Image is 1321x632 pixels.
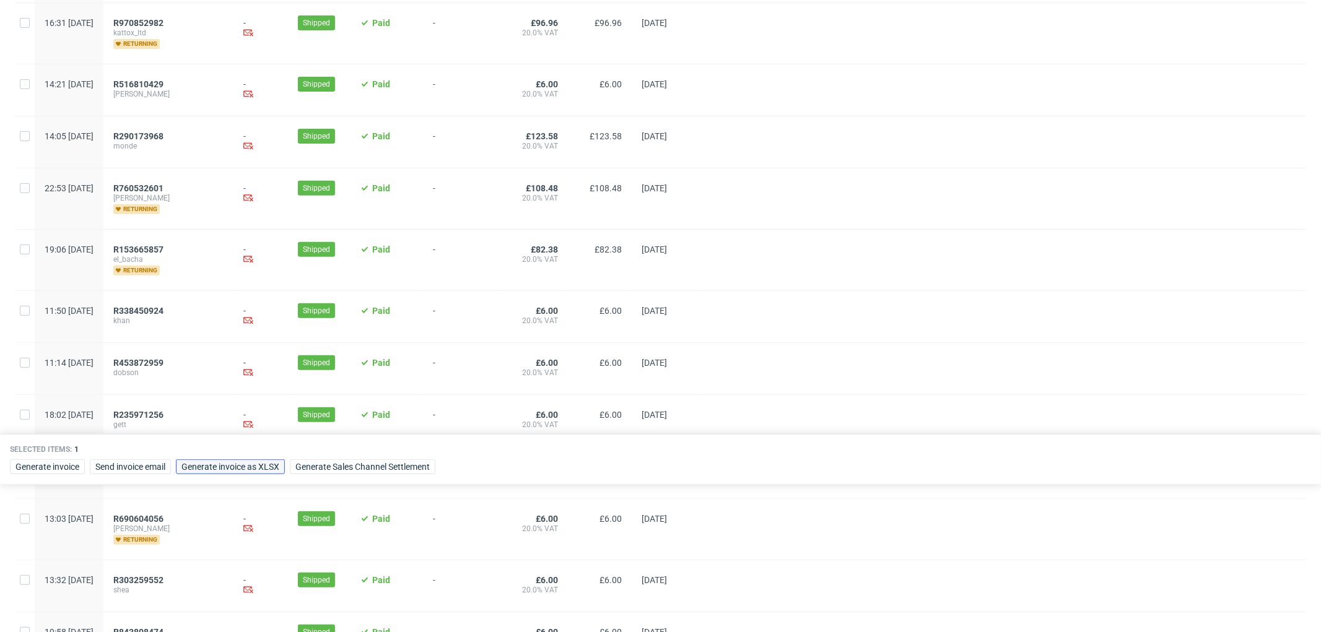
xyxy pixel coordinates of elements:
[45,79,94,89] span: 14:21 [DATE]
[113,18,166,28] a: R970852982
[113,368,224,378] span: dobson
[243,575,278,597] div: -
[433,306,494,327] span: -
[372,183,390,193] span: Paid
[513,316,558,326] span: 20.0% VAT
[372,79,390,89] span: Paid
[372,306,390,316] span: Paid
[303,409,330,420] span: Shipped
[45,358,94,368] span: 11:14 [DATE]
[45,514,94,524] span: 13:03 [DATE]
[113,245,163,254] span: R153665857
[433,245,494,275] span: -
[433,358,494,379] span: -
[642,79,667,89] span: [DATE]
[113,183,163,193] span: R760532601
[536,306,558,316] span: £6.00
[433,79,494,101] span: -
[113,183,166,193] a: R760532601
[113,254,224,264] span: el_bacha
[303,183,330,194] span: Shipped
[113,410,166,420] a: R235971256
[113,193,224,203] span: [PERSON_NAME]
[513,141,558,151] span: 20.0% VAT
[95,462,165,471] span: Send invoice email
[433,183,494,214] span: -
[181,462,279,471] span: Generate invoice as XLSX
[176,459,285,474] button: Generate invoice as XLSX
[113,524,224,534] span: [PERSON_NAME]
[113,575,163,585] span: R303259552
[113,131,163,141] span: R290173968
[536,514,558,524] span: £6.00
[513,420,558,430] span: 20.0% VAT
[243,306,278,327] div: -
[433,131,494,153] span: -
[303,17,330,28] span: Shipped
[113,79,166,89] a: R516810429
[599,358,622,368] span: £6.00
[303,305,330,316] span: Shipped
[513,524,558,534] span: 20.0% VAT
[113,39,160,49] span: returning
[113,585,224,595] span: shea
[531,245,558,254] span: £82.38
[433,410,494,431] span: -
[243,18,278,40] div: -
[513,89,558,99] span: 20.0% VAT
[113,141,224,151] span: monde
[536,79,558,89] span: £6.00
[642,245,667,254] span: [DATE]
[113,266,160,275] span: returning
[642,575,667,585] span: [DATE]
[513,28,558,38] span: 20.0% VAT
[290,459,435,474] button: Generate Sales Channel Settlement
[513,254,558,264] span: 20.0% VAT
[599,79,622,89] span: £6.00
[642,410,667,420] span: [DATE]
[295,462,430,471] span: Generate Sales Channel Settlement
[642,183,667,193] span: [DATE]
[372,575,390,585] span: Paid
[113,131,166,141] a: R290173968
[642,514,667,524] span: [DATE]
[433,575,494,597] span: -
[113,316,224,326] span: khan
[372,131,390,141] span: Paid
[590,183,622,193] span: £108.48
[303,357,330,368] span: Shipped
[45,306,94,316] span: 11:50 [DATE]
[599,575,622,585] span: £6.00
[113,89,224,99] span: [PERSON_NAME]
[303,244,330,255] span: Shipped
[599,306,622,316] span: £6.00
[433,18,494,49] span: -
[113,245,166,254] a: R153665857
[45,18,94,28] span: 16:31 [DATE]
[599,514,622,524] span: £6.00
[113,28,224,38] span: kattox_ltd
[595,18,622,28] span: £96.96
[642,18,667,28] span: [DATE]
[243,79,278,101] div: -
[303,131,330,142] span: Shipped
[303,513,330,524] span: Shipped
[536,575,558,585] span: £6.00
[113,306,163,316] span: R338450924
[513,368,558,378] span: 20.0% VAT
[243,183,278,205] div: -
[372,410,390,420] span: Paid
[513,193,558,203] span: 20.0% VAT
[113,535,160,545] span: returning
[590,131,622,141] span: £123.58
[536,358,558,368] span: £6.00
[113,420,224,430] span: gett
[303,79,330,90] span: Shipped
[595,245,622,254] span: £82.38
[113,79,163,89] span: R516810429
[113,358,166,368] a: R453872959
[10,459,85,474] button: Generate invoice
[90,459,171,474] button: Send invoice email
[513,585,558,595] span: 20.0% VAT
[243,358,278,379] div: -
